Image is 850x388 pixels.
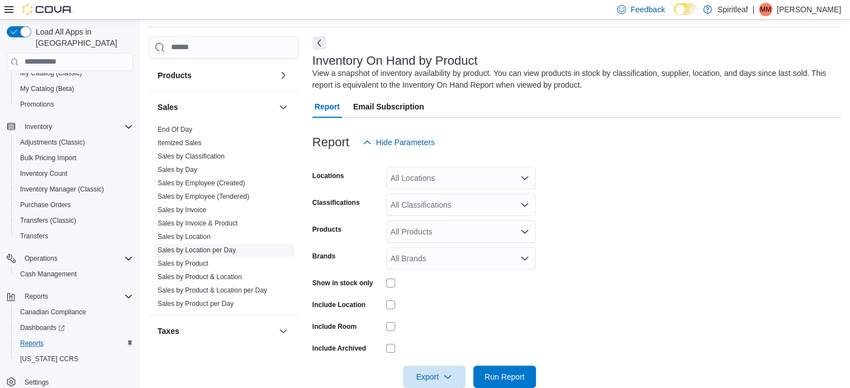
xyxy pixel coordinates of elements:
[473,366,536,388] button: Run Report
[158,233,211,241] a: Sales by Location
[158,179,245,187] a: Sales by Employee (Created)
[312,322,357,331] label: Include Room
[2,289,137,304] button: Reports
[630,4,664,15] span: Feedback
[158,300,234,308] a: Sales by Product per Day
[158,219,238,228] span: Sales by Invoice & Product
[11,65,137,81] button: My Catalog (Classic)
[16,82,79,95] a: My Catalog (Beta)
[718,3,748,16] p: Spiritleaf
[2,251,137,266] button: Operations
[20,290,133,303] span: Reports
[158,232,211,241] span: Sales by Location
[760,3,771,16] span: MM
[158,152,225,160] a: Sales by Classification
[11,150,137,166] button: Bulk Pricing Import
[353,95,424,118] span: Email Subscription
[752,3,754,16] p: |
[11,97,137,112] button: Promotions
[312,171,344,180] label: Locations
[312,136,349,149] h3: Report
[16,352,83,366] a: [US_STATE] CCRS
[520,200,529,209] button: Open list of options
[20,216,76,225] span: Transfers (Classic)
[312,252,335,261] label: Brands
[158,102,274,113] button: Sales
[520,227,529,236] button: Open list of options
[16,229,53,243] a: Transfers
[16,66,133,80] span: My Catalog (Classic)
[158,205,206,214] span: Sales by Invoice
[11,213,137,228] button: Transfers (Classic)
[11,266,137,282] button: Cash Management
[277,324,290,338] button: Taxes
[158,193,249,200] a: Sales by Employee (Tendered)
[158,273,242,281] a: Sales by Product & Location
[16,167,72,180] a: Inventory Count
[312,54,478,68] h3: Inventory On Hand by Product
[277,69,290,82] button: Products
[777,3,841,16] p: [PERSON_NAME]
[158,246,236,254] a: Sales by Location per Day
[16,321,69,334] a: Dashboards
[25,292,48,301] span: Reports
[11,351,137,367] button: [US_STATE] CCRS
[158,166,197,174] a: Sales by Day
[376,137,435,148] span: Hide Parameters
[312,344,366,353] label: Include Archived
[158,325,274,337] button: Taxes
[20,308,86,317] span: Canadian Compliance
[312,300,365,309] label: Include Location
[20,232,48,241] span: Transfers
[403,366,466,388] button: Export
[16,352,133,366] span: Washington CCRS
[312,36,326,50] button: Next
[20,138,85,147] span: Adjustments (Classic)
[158,192,249,201] span: Sales by Employee (Tendered)
[158,259,208,268] span: Sales by Product
[315,95,340,118] span: Report
[158,70,192,81] h3: Products
[312,198,360,207] label: Classifications
[158,272,242,281] span: Sales by Product & Location
[25,122,52,131] span: Inventory
[16,305,133,319] span: Canadian Compliance
[149,347,299,378] div: Taxes
[16,321,133,334] span: Dashboards
[16,267,81,281] a: Cash Management
[11,197,137,213] button: Purchase Orders
[16,267,133,281] span: Cash Management
[358,131,439,154] button: Hide Parameters
[158,102,178,113] h3: Sales
[16,136,89,149] a: Adjustments (Classic)
[16,183,133,196] span: Inventory Manager (Classic)
[16,337,133,350] span: Reports
[20,120,133,133] span: Inventory
[158,179,245,188] span: Sales by Employee (Created)
[16,305,91,319] a: Canadian Compliance
[11,304,137,320] button: Canadian Compliance
[158,126,192,133] a: End Of Day
[158,125,192,134] span: End Of Day
[520,254,529,263] button: Open list of options
[20,169,68,178] span: Inventory Count
[158,152,225,161] span: Sales by Classification
[158,349,191,358] span: Tax Details
[158,165,197,174] span: Sales by Day
[11,320,137,336] a: Dashboards
[759,3,772,16] div: Melissa M
[312,279,373,288] label: Show in stock only
[158,299,234,308] span: Sales by Product per Day
[16,151,133,165] span: Bulk Pricing Import
[20,154,77,162] span: Bulk Pricing Import
[158,325,179,337] h3: Taxes
[674,3,697,15] input: Dark Mode
[158,70,274,81] button: Products
[11,336,137,351] button: Reports
[20,290,53,303] button: Reports
[158,138,202,147] span: Itemized Sales
[16,198,133,212] span: Purchase Orders
[16,229,133,243] span: Transfers
[410,366,459,388] span: Export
